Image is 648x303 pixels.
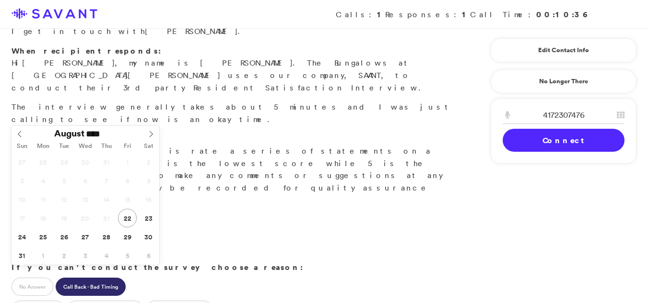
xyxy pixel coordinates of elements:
[55,246,73,265] span: September 2, 2025
[145,26,237,36] span: [PERSON_NAME]
[84,129,119,139] input: Year
[54,143,75,149] span: Tue
[12,246,31,265] span: August 31, 2025
[56,278,126,296] label: Call Back - Bad Timing
[55,227,73,246] span: August 26, 2025
[12,278,53,296] label: No Answer
[377,9,385,20] strong: 1
[97,171,116,190] span: August 7, 2025
[76,171,94,190] span: August 6, 2025
[12,209,31,227] span: August 17, 2025
[97,227,116,246] span: August 28, 2025
[34,190,52,209] span: August 11, 2025
[76,190,94,209] span: August 13, 2025
[138,143,159,149] span: Sat
[118,190,137,209] span: August 15, 2025
[12,153,31,171] span: July 27, 2025
[55,209,73,227] span: August 19, 2025
[12,133,454,206] p: Great. What you'll do is rate a series of statements on a scale of 1 to 5. 1 is the lowest score ...
[76,209,94,227] span: August 20, 2025
[55,171,73,190] span: August 5, 2025
[139,153,158,171] span: August 2, 2025
[462,9,470,20] strong: 1
[12,262,303,272] strong: If you can't conduct the survey choose a reason:
[34,209,52,227] span: August 18, 2025
[12,45,454,94] p: Hi , my name is [PERSON_NAME]. The Bungalows at [GEOGRAPHIC_DATA][PERSON_NAME] uses our company, ...
[118,153,137,171] span: August 1, 2025
[97,209,116,227] span: August 21, 2025
[34,153,52,171] span: July 28, 2025
[34,227,52,246] span: August 25, 2025
[536,9,589,20] strong: 00:10:36
[139,227,158,246] span: August 30, 2025
[55,190,73,209] span: August 12, 2025
[139,190,158,209] span: August 16, 2025
[491,69,636,93] a: No Longer There
[118,246,137,265] span: September 5, 2025
[97,153,116,171] span: July 31, 2025
[96,143,117,149] span: Thu
[54,129,84,138] span: August
[22,58,115,67] span: [PERSON_NAME]
[139,246,158,265] span: September 6, 2025
[12,143,33,149] span: Sun
[118,171,137,190] span: August 8, 2025
[76,246,94,265] span: September 3, 2025
[12,171,31,190] span: August 3, 2025
[76,227,94,246] span: August 27, 2025
[139,171,158,190] span: August 9, 2025
[118,227,137,246] span: August 29, 2025
[75,143,96,149] span: Wed
[97,246,116,265] span: September 4, 2025
[12,45,161,56] strong: When recipient responds:
[12,227,31,246] span: August 24, 2025
[34,246,52,265] span: September 1, 2025
[12,101,454,125] p: The interview generally takes about 5 minutes and I was just calling to see if now is an okay time.
[117,143,138,149] span: Fri
[118,209,137,227] span: August 22, 2025
[503,129,624,152] a: Connect
[76,153,94,171] span: July 30, 2025
[503,43,624,58] a: Edit Contact Info
[55,153,73,171] span: July 29, 2025
[33,143,54,149] span: Mon
[97,190,116,209] span: August 14, 2025
[12,190,31,209] span: August 10, 2025
[34,171,52,190] span: August 4, 2025
[139,209,158,227] span: August 23, 2025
